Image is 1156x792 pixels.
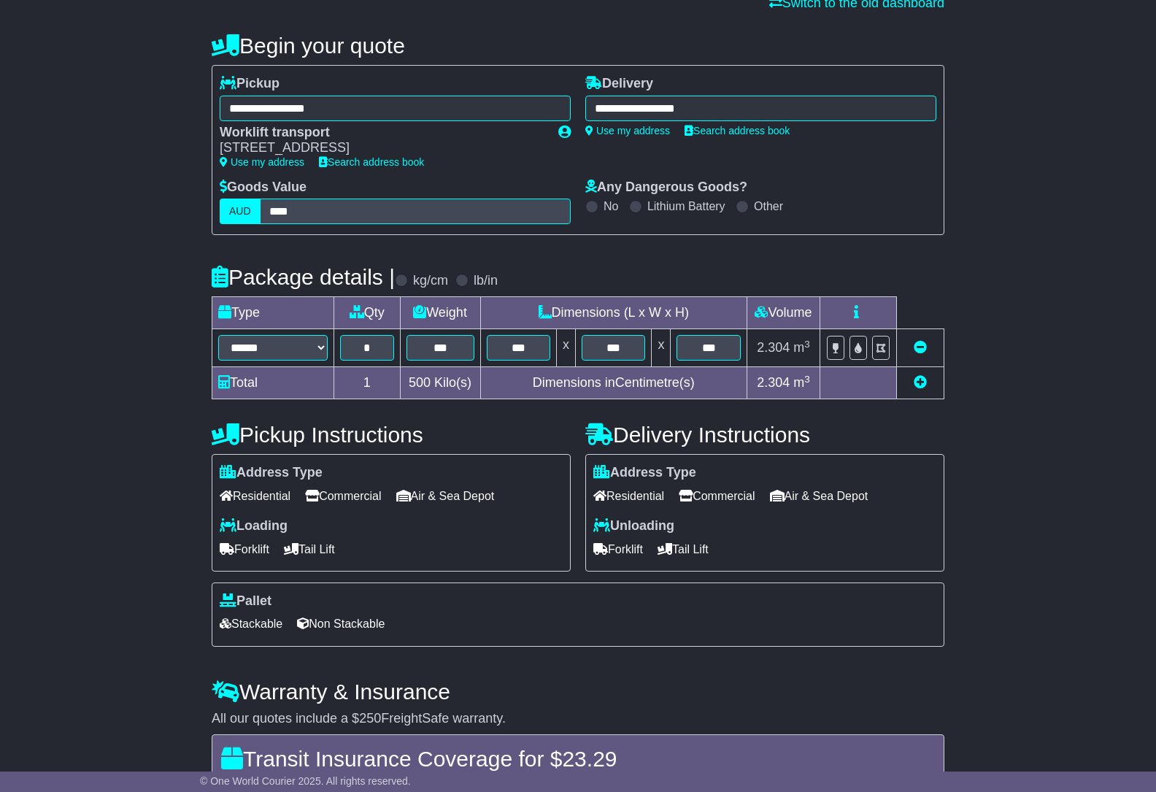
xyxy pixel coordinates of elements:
div: All our quotes include a $ FreightSafe warranty. [212,711,944,727]
h4: Delivery Instructions [585,423,944,447]
h4: Transit Insurance Coverage for $ [221,747,935,771]
td: Qty [334,297,401,329]
span: Tail Lift [658,538,709,561]
label: Pickup [220,76,280,92]
label: Lithium Battery [647,199,725,213]
label: Any Dangerous Goods? [585,180,747,196]
span: Non Stackable [297,612,385,635]
h4: Package details | [212,265,395,289]
h4: Begin your quote [212,34,944,58]
h4: Pickup Instructions [212,423,571,447]
label: Delivery [585,76,653,92]
span: Forklift [220,538,269,561]
a: Remove this item [914,340,927,355]
span: 2.304 [757,375,790,390]
label: Address Type [593,465,696,481]
a: Search address book [319,156,424,168]
label: kg/cm [413,273,448,289]
label: Address Type [220,465,323,481]
span: Residential [593,485,664,507]
td: Type [212,297,334,329]
span: m [793,375,810,390]
td: Volume [747,297,820,329]
label: No [604,199,618,213]
a: Add new item [914,375,927,390]
label: Loading [220,518,288,534]
a: Use my address [220,156,304,168]
span: 500 [409,375,431,390]
label: Pallet [220,593,271,610]
sup: 3 [804,374,810,385]
span: Air & Sea Depot [770,485,868,507]
span: Commercial [305,485,381,507]
h4: Warranty & Insurance [212,680,944,704]
td: 1 [334,367,401,399]
span: © One World Courier 2025. All rights reserved. [200,775,411,787]
span: Air & Sea Depot [396,485,495,507]
span: Residential [220,485,290,507]
span: 23.29 [562,747,617,771]
a: Use my address [585,125,670,137]
td: x [652,329,671,367]
div: Worklift transport [220,125,544,141]
label: Unloading [593,518,674,534]
span: Tail Lift [284,538,335,561]
label: lb/in [474,273,498,289]
span: Forklift [593,538,643,561]
sup: 3 [804,339,810,350]
td: Total [212,367,334,399]
span: 250 [359,711,381,726]
span: 2.304 [757,340,790,355]
span: Commercial [679,485,755,507]
a: Search address book [685,125,790,137]
td: x [557,329,576,367]
label: Other [754,199,783,213]
td: Dimensions in Centimetre(s) [480,367,747,399]
div: [STREET_ADDRESS] [220,140,544,156]
td: Dimensions (L x W x H) [480,297,747,329]
span: Stackable [220,612,282,635]
td: Kilo(s) [400,367,480,399]
label: Goods Value [220,180,307,196]
span: m [793,340,810,355]
td: Weight [400,297,480,329]
label: AUD [220,199,261,224]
